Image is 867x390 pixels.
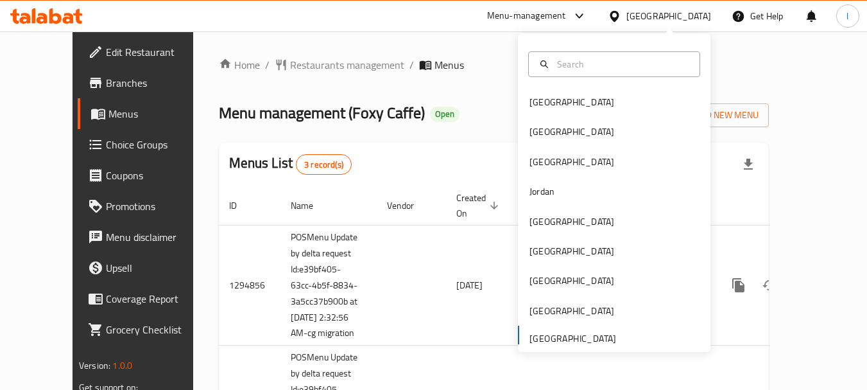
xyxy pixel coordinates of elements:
div: [GEOGRAPHIC_DATA] [529,95,614,109]
a: Restaurants management [275,57,404,73]
a: Menu disclaimer [78,222,218,253]
a: Coupons [78,160,218,191]
div: [GEOGRAPHIC_DATA] [529,125,614,139]
div: [GEOGRAPHIC_DATA] [529,304,614,318]
span: Branches [106,75,207,91]
h2: Menus List [229,154,352,175]
span: Vendor [387,198,431,213]
nav: breadcrumb [219,57,769,73]
a: Branches [78,67,218,98]
span: Menus [108,106,207,121]
li: / [409,57,414,73]
a: Menus [78,98,218,129]
span: Choice Groups [106,137,207,152]
div: Menu-management [487,8,566,24]
span: Restaurants management [290,57,404,73]
span: Open [430,109,459,120]
div: Total records count [296,154,352,175]
a: Grocery Checklist [78,314,218,345]
div: Export file [733,149,764,180]
span: [DATE] [456,277,483,294]
a: Upsell [78,253,218,283]
span: Upsell [106,260,207,276]
th: Actions [713,186,857,226]
span: Name [291,198,330,213]
span: Edit Restaurant [106,44,207,60]
a: Home [219,57,260,73]
div: [GEOGRAPHIC_DATA] [529,155,614,169]
span: 1.0.0 [112,357,132,374]
li: / [265,57,270,73]
span: Menu disclaimer [106,229,207,245]
input: Search [552,57,692,71]
span: Coverage Report [106,291,207,306]
span: 3 record(s) [296,159,351,171]
button: more [723,270,754,301]
span: Created On [456,190,502,221]
span: Version: [79,357,110,374]
span: ID [229,198,253,213]
a: Promotions [78,191,218,222]
span: Coupons [106,168,207,183]
div: [GEOGRAPHIC_DATA] [529,215,614,229]
span: Menus [434,57,464,73]
span: l [846,9,848,23]
span: Add New Menu [680,107,759,123]
span: Menu management ( Foxy Caffe ) [219,98,425,127]
div: [GEOGRAPHIC_DATA] [529,274,614,288]
div: [GEOGRAPHIC_DATA] [626,9,711,23]
span: Grocery Checklist [106,322,207,337]
button: Add New Menu [669,103,769,127]
span: Promotions [106,199,207,214]
a: Choice Groups [78,129,218,160]
div: [GEOGRAPHIC_DATA] [529,244,614,258]
td: POSMenu Update by delta request Id:e39bf405-63cc-4b5f-8834-3a5cc37b900b at [DATE] 2:32:56 AM-cg m... [280,225,377,346]
a: Coverage Report [78,283,218,314]
td: 1294856 [219,225,280,346]
div: Jordan [529,184,554,199]
div: Open [430,107,459,122]
button: Change Status [754,270,785,301]
a: Edit Restaurant [78,37,218,67]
